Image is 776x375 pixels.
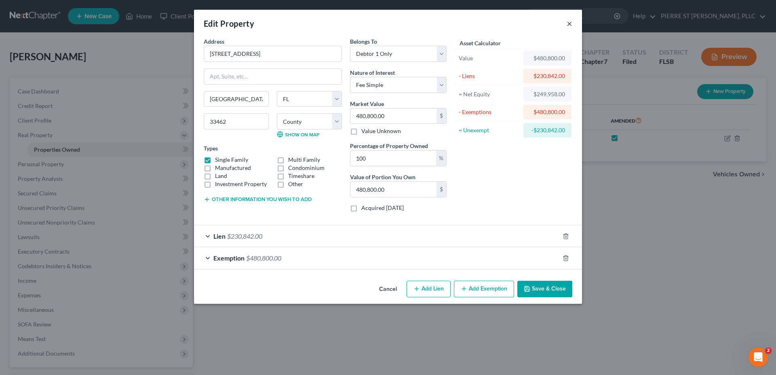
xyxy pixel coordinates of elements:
[530,72,565,80] div: $230,842.00
[215,180,267,188] label: Investment Property
[567,19,572,28] button: ×
[350,142,428,150] label: Percentage of Property Owned
[350,150,436,166] input: 0.00
[530,54,565,62] div: $480,800.00
[204,113,269,129] input: Enter zip...
[517,281,572,298] button: Save & Close
[436,108,446,124] div: $
[350,38,377,45] span: Belongs To
[204,196,312,203] button: Other information you wish to add
[459,72,520,80] div: - Liens
[288,180,303,188] label: Other
[204,18,254,29] div: Edit Property
[459,54,520,62] div: Value
[204,46,342,61] input: Enter address...
[749,347,768,367] iframe: Intercom live chat
[361,204,404,212] label: Acquired [DATE]
[459,90,520,98] div: = Net Equity
[350,68,395,77] label: Nature of Interest
[288,172,314,180] label: Timeshare
[277,131,319,138] a: Show on Map
[204,144,218,153] label: Types
[204,69,342,84] input: Apt, Suite, etc...
[204,91,268,107] input: Enter city...
[373,282,403,298] button: Cancel
[361,127,401,135] label: Value Unknown
[459,126,520,134] div: = Unexempt
[350,173,415,181] label: Value of Portion You Own
[213,254,245,262] span: Exemption
[459,108,520,116] div: - Exemptions
[288,164,325,172] label: Condominium
[530,108,565,116] div: $480,800.00
[350,182,436,197] input: 0.00
[350,108,436,124] input: 0.00
[350,100,384,108] label: Market Value
[288,156,320,164] label: Multi Family
[407,281,451,298] button: Add Lien
[215,156,248,164] label: Single Family
[215,164,251,172] label: Manufactured
[454,281,514,298] button: Add Exemption
[213,232,226,240] span: Lien
[204,38,224,45] span: Address
[436,150,446,166] div: %
[436,182,446,197] div: $
[246,254,281,262] span: $480,800.00
[530,126,565,134] div: -$230,842.00
[215,172,227,180] label: Land
[765,347,772,354] span: 2
[227,232,262,240] span: $230,842.00
[530,90,565,98] div: $249,958.00
[460,39,501,47] label: Asset Calculator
